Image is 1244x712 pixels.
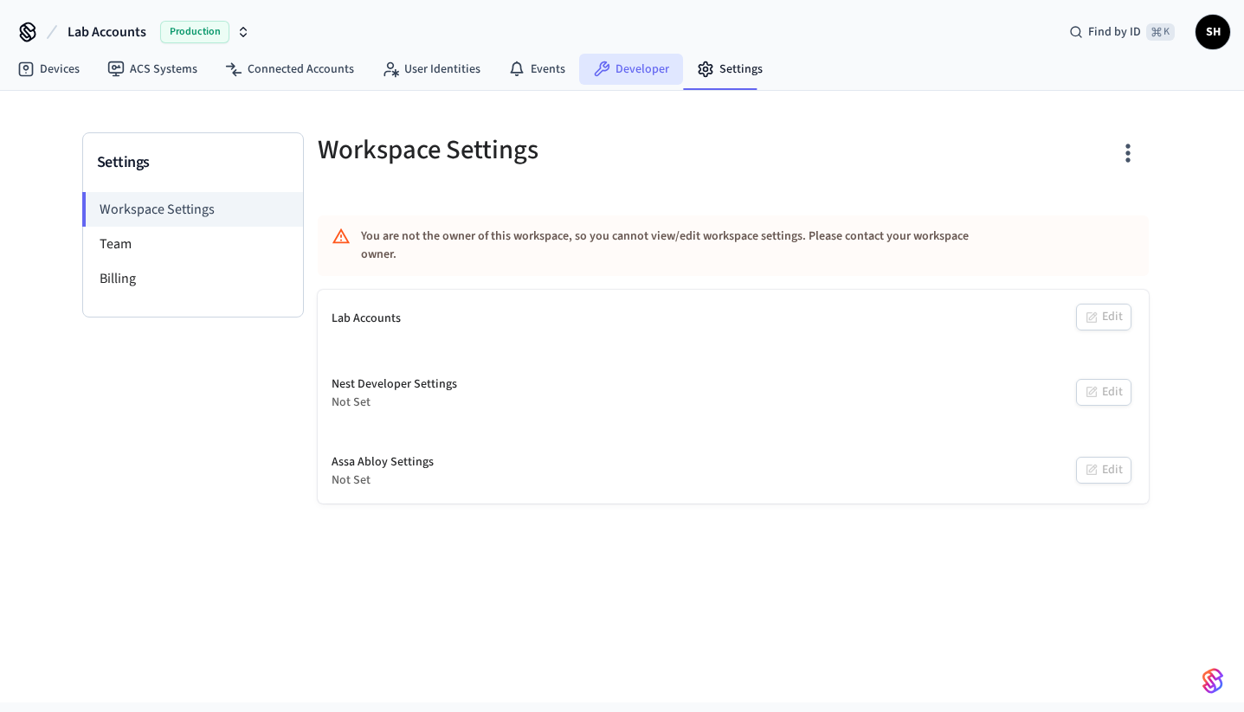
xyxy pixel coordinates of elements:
img: SeamLogoGradient.69752ec5.svg [1202,667,1223,695]
li: Team [83,227,303,261]
span: Find by ID [1088,23,1141,41]
span: SH [1197,16,1228,48]
div: You are not the owner of this workspace, so you cannot view/edit workspace settings. Please conta... [361,221,1003,271]
a: ACS Systems [93,54,211,85]
li: Workspace Settings [82,192,303,227]
a: Connected Accounts [211,54,368,85]
h3: Settings [97,151,289,175]
a: User Identities [368,54,494,85]
h5: Workspace Settings [318,132,723,168]
li: Billing [83,261,303,296]
a: Events [494,54,579,85]
div: Find by ID⌘ K [1055,16,1189,48]
div: Nest Developer Settings [332,375,457,394]
button: SH [1196,15,1230,49]
div: Assa Abloy Settings [332,453,434,471]
div: Lab Accounts [332,310,401,328]
div: Not Set [332,394,457,412]
div: Not Set [332,471,434,490]
a: Developer [579,54,683,85]
span: Production [160,21,229,43]
a: Settings [683,54,777,85]
span: Lab Accounts [68,22,146,42]
span: ⌘ K [1146,23,1175,41]
a: Devices [3,54,93,85]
